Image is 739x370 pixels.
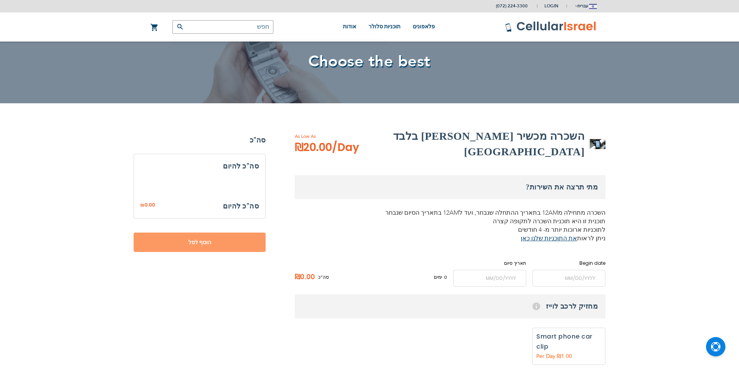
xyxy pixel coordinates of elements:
span: As Low As [295,133,380,140]
button: עברית [574,0,597,12]
span: 0 [442,274,447,281]
input: MM/DD/YYYY [453,270,526,287]
input: חפש [172,20,273,34]
h3: מחזיק לרכב לוייז [295,294,605,318]
span: פלאפונים [413,24,435,30]
h3: סה"כ להיום [223,200,259,212]
p: השכרה מתחילה מ12AM בתאריך ההתחלה שנבחר, ועד ל12AM בתאריך הסיום שנבחר [295,208,605,217]
h2: השכרה מכשיר [PERSON_NAME] בלבד [GEOGRAPHIC_DATA] [380,129,584,160]
span: Help [532,302,540,310]
span: ₪ [140,202,144,209]
label: תאריך סיום [453,260,526,267]
span: סה"כ [318,274,329,281]
a: אודות [343,12,356,42]
img: השכרה מכשיר וייז בלבד בישראל [590,139,605,149]
input: MM/DD/YYYY [532,270,605,287]
a: (072) 224-3300 [496,3,528,9]
img: לוגו סלולר ישראל [505,21,597,33]
strong: סה"כ [134,134,266,146]
span: /Day [332,140,359,155]
a: פלאפונים [413,12,435,42]
span: ₪20.00 [295,140,359,155]
span: תוכניות סלולר [369,24,401,30]
span: 0.00 [144,202,155,208]
span: אודות [343,24,356,30]
span: ימים [434,274,442,281]
h3: סה"כ להיום [140,160,259,172]
img: Jerusalem [589,4,597,9]
h3: מתי תרצה את השירות? [295,175,605,199]
label: Begin date [532,260,605,267]
p: תוכנית זו היא תוכנית השכרה לתקופה קצרה לתוכניות ארוכות יותר מ- 4 חודשים ניתן לראות [295,217,605,243]
a: תוכניות סלולר [369,12,401,42]
span: ₪0.00 [295,271,318,283]
span: Choose the best [308,51,431,72]
a: את התוכניות שלנו כאן [521,234,577,243]
span: Login [544,3,558,9]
